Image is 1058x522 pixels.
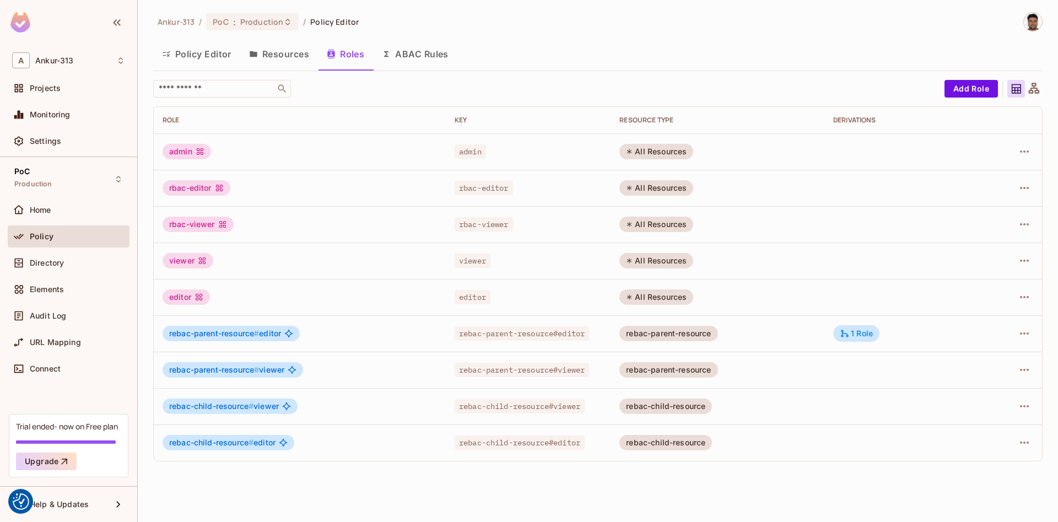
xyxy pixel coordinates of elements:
[455,435,585,450] span: rebac-child-resource#editor
[254,329,259,338] span: #
[619,289,693,305] div: All Resources
[455,116,602,125] div: Key
[249,438,253,447] span: #
[455,217,513,232] span: rbac-viewer
[13,493,29,510] img: Revisit consent button
[30,232,53,241] span: Policy
[163,289,210,305] div: editor
[169,401,253,411] span: rebac-child-resource
[169,329,281,338] span: editor
[619,180,693,196] div: All Resources
[240,17,283,27] span: Production
[169,365,284,374] span: viewer
[619,435,712,450] div: rebac-child-resource
[455,399,585,413] span: rebac-child-resource#viewer
[158,17,195,27] span: the active workspace
[30,137,61,146] span: Settings
[153,40,240,68] button: Policy Editor
[163,253,213,268] div: viewer
[619,144,693,159] div: All Resources
[840,329,873,338] div: 1 Role
[455,144,486,159] span: admin
[169,402,279,411] span: viewer
[944,80,998,98] button: Add Role
[163,116,437,125] div: Role
[12,52,30,68] span: A
[30,206,51,214] span: Home
[163,217,234,232] div: rbac-viewer
[30,84,61,93] span: Projects
[199,17,202,27] li: /
[310,17,359,27] span: Policy Editor
[254,365,259,374] span: #
[30,285,64,294] span: Elements
[619,399,712,414] div: rebac-child-resource
[16,453,77,470] button: Upgrade
[455,363,589,377] span: rebac-parent-resource#viewer
[35,56,73,65] span: Workspace: Ankur-313
[619,362,717,378] div: rebac-parent-resource
[455,254,490,268] span: viewer
[619,253,693,268] div: All Resources
[169,438,253,447] span: rebac-child-resource
[833,116,968,125] div: Derivations
[619,116,816,125] div: RESOURCE TYPE
[30,500,89,509] span: Help & Updates
[30,338,81,347] span: URL Mapping
[163,180,230,196] div: rbac-editor
[163,144,211,159] div: admin
[619,326,717,341] div: rebac-parent-resource
[30,110,71,119] span: Monitoring
[619,217,693,232] div: All Resources
[30,364,61,373] span: Connect
[455,326,589,341] span: rebac-parent-resource#editor
[455,290,490,304] span: editor
[14,167,30,176] span: PoC
[233,18,236,26] span: :
[373,40,457,68] button: ABAC Rules
[303,17,306,27] li: /
[30,311,66,320] span: Audit Log
[240,40,318,68] button: Resources
[10,12,30,33] img: SReyMgAAAABJRU5ErkJggg==
[169,365,259,374] span: rebac-parent-resource
[213,17,228,27] span: PoC
[1024,13,1042,31] img: Vladimir Shopov
[14,180,52,189] span: Production
[249,401,253,411] span: #
[455,181,513,195] span: rbac-editor
[30,259,64,267] span: Directory
[169,329,259,338] span: rebac-parent-resource
[13,493,29,510] button: Consent Preferences
[169,438,276,447] span: editor
[318,40,373,68] button: Roles
[16,421,118,432] div: Trial ended- now on Free plan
